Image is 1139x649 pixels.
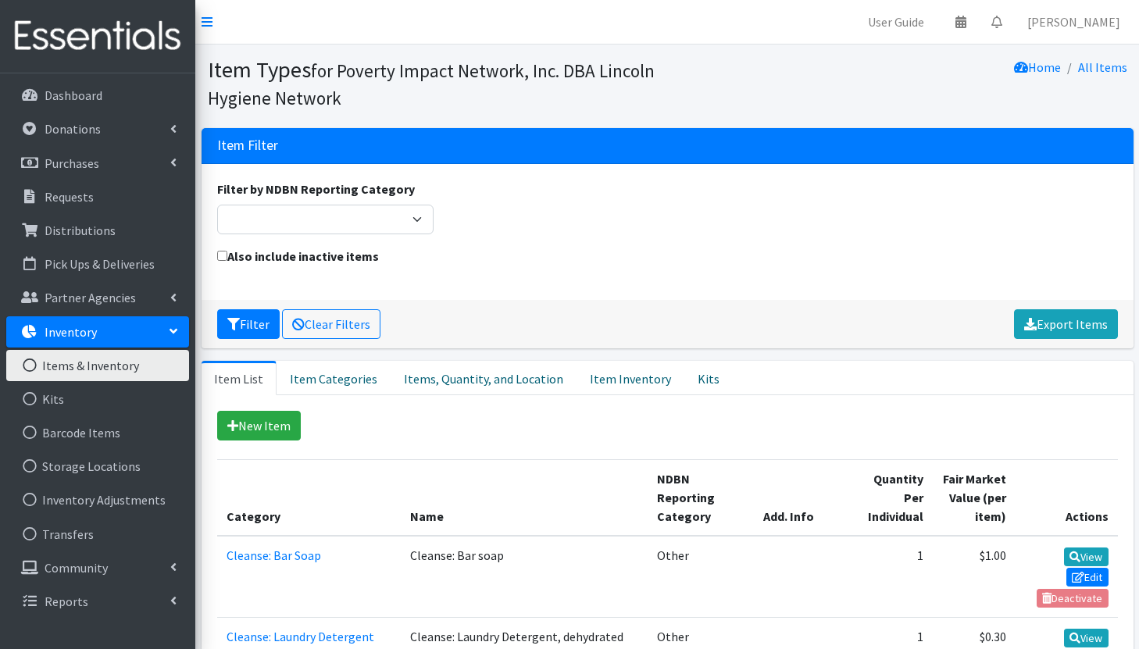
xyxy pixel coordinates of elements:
td: Other [648,536,753,617]
a: Kits [6,383,189,415]
p: Dashboard [45,87,102,103]
input: Also include inactive items [217,251,227,261]
p: Donations [45,121,101,137]
a: Barcode Items [6,417,189,448]
p: Reports [45,594,88,609]
p: Requests [45,189,94,205]
label: Also include inactive items [217,247,379,266]
p: Partner Agencies [45,290,136,305]
td: $1.00 [933,536,1016,617]
p: Pick Ups & Deliveries [45,256,155,272]
p: Inventory [45,324,97,340]
a: Item List [202,361,277,395]
img: HumanEssentials [6,10,189,62]
a: User Guide [855,6,937,37]
a: Inventory [6,316,189,348]
h1: Item Types [208,56,662,110]
a: Community [6,552,189,583]
a: View [1064,629,1109,647]
th: Category [217,460,402,537]
a: Purchases [6,148,189,179]
a: Export Items [1014,309,1118,339]
a: Reports [6,586,189,617]
a: Items, Quantity, and Location [391,361,577,395]
a: Dashboard [6,80,189,111]
h3: Item Filter [217,137,278,154]
p: Distributions [45,223,116,238]
a: Requests [6,181,189,212]
a: Storage Locations [6,451,189,482]
button: Filter [217,309,280,339]
a: Kits [684,361,733,395]
th: Quantity Per Individual [844,460,933,537]
a: Partner Agencies [6,282,189,313]
label: Filter by NDBN Reporting Category [217,180,415,198]
a: Clear Filters [282,309,380,339]
a: Distributions [6,215,189,246]
th: Name [401,460,648,537]
a: Item Categories [277,361,391,395]
th: Fair Market Value (per item) [933,460,1016,537]
p: Community [45,560,108,576]
th: Actions [1016,460,1117,537]
a: Cleanse: Bar Soap [227,547,321,563]
td: Cleanse: Bar soap [401,536,648,617]
small: for Poverty Impact Network, Inc. DBA Lincoln Hygiene Network [208,59,655,109]
a: View [1064,547,1109,566]
p: Purchases [45,155,99,171]
a: Item Inventory [577,361,684,395]
a: Edit [1066,568,1109,587]
th: NDBN Reporting Category [648,460,753,537]
td: 1 [844,536,933,617]
a: Home [1014,59,1061,75]
a: New Item [217,411,301,440]
a: Donations [6,113,189,144]
a: All Items [1078,59,1127,75]
a: Transfers [6,519,189,550]
th: Add. Info [754,460,844,537]
a: Pick Ups & Deliveries [6,248,189,280]
a: Inventory Adjustments [6,484,189,515]
a: [PERSON_NAME] [1015,6,1133,37]
a: Items & Inventory [6,350,189,381]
